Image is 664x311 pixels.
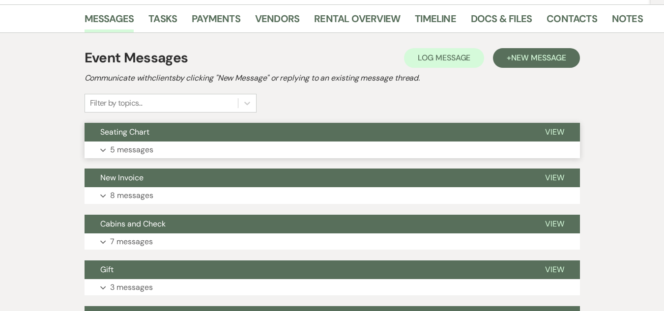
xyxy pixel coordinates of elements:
[418,53,470,63] span: Log Message
[85,11,134,32] a: Messages
[415,11,456,32] a: Timeline
[404,48,484,68] button: Log Message
[85,72,580,84] h2: Communicate with clients by clicking "New Message" or replying to an existing message thread.
[100,127,149,137] span: Seating Chart
[85,187,580,204] button: 8 messages
[85,233,580,250] button: 7 messages
[110,143,153,156] p: 5 messages
[85,279,580,296] button: 3 messages
[100,264,114,275] span: Gift
[545,264,564,275] span: View
[529,123,580,141] button: View
[100,172,144,183] span: New Invoice
[85,169,529,187] button: New Invoice
[192,11,240,32] a: Payments
[85,260,529,279] button: Gift
[110,281,153,294] p: 3 messages
[545,219,564,229] span: View
[471,11,532,32] a: Docs & Files
[314,11,400,32] a: Rental Overview
[110,235,153,248] p: 7 messages
[511,53,566,63] span: New Message
[545,127,564,137] span: View
[529,169,580,187] button: View
[547,11,597,32] a: Contacts
[529,260,580,279] button: View
[85,48,188,68] h1: Event Messages
[255,11,299,32] a: Vendors
[100,219,166,229] span: Cabins and Check
[110,189,153,202] p: 8 messages
[85,123,529,141] button: Seating Chart
[612,11,643,32] a: Notes
[545,172,564,183] span: View
[529,215,580,233] button: View
[90,97,143,109] div: Filter by topics...
[85,141,580,158] button: 5 messages
[148,11,177,32] a: Tasks
[493,48,579,68] button: +New Message
[85,215,529,233] button: Cabins and Check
